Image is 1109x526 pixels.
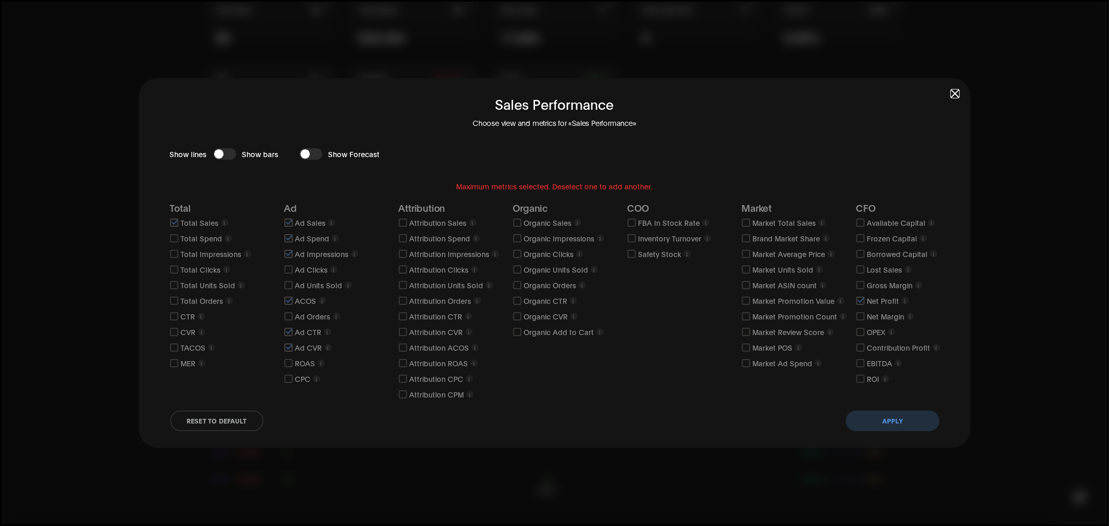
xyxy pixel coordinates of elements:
[867,342,931,353] span: Contribution Profit
[524,233,595,244] span: Organic Impressions
[181,233,223,244] span: Total Spend
[465,328,473,336] button: i
[915,281,922,289] button: i
[591,266,598,273] button: i
[596,328,604,336] button: i
[638,248,682,260] span: Safety Stock
[181,264,221,275] span: Total Clicks
[795,344,802,351] button: i
[867,248,928,260] span: Borrowed Capital
[198,360,205,367] button: i
[295,233,330,244] span: Ad Spend
[524,264,589,275] span: Organic Units Sold
[867,357,893,369] span: EBITDA
[324,344,332,351] button: i
[524,295,568,306] span: Organic CTR
[208,344,215,351] button: i
[351,250,358,258] button: i
[466,391,474,398] button: i
[524,248,574,260] span: Organic Clicks
[333,313,340,320] button: i
[181,217,219,228] span: Total Sales
[524,217,572,228] span: Organic Sales
[524,279,577,291] span: Organic Orders
[867,233,918,244] span: Frozen Capital
[492,250,499,258] button: i
[753,279,817,291] span: Market ASIN count
[170,202,279,213] h3: Total
[753,248,826,260] span: Market Average Price
[198,313,205,320] button: i
[295,279,343,291] span: Ad Units Sold
[242,148,279,160] span: Show bars
[170,95,940,112] h2: Sales Performance
[410,233,471,244] span: Attribution Spend
[330,266,337,273] button: i
[324,328,331,336] button: i
[856,202,966,213] h3: CFO
[410,389,464,400] span: Attribution CPM
[410,217,467,228] span: Attribution Sales
[226,297,233,304] button: i
[574,219,581,226] button: i
[170,118,940,128] p: Choose view and metrics for «Sales Performance»
[524,311,568,322] span: Organic CVR
[474,297,481,304] button: i
[181,342,206,353] span: TACOS
[905,266,912,273] button: i
[295,264,328,275] span: Ad Clicks
[638,233,702,244] span: Inventory Turnover
[920,235,927,242] button: i
[902,297,909,304] button: i
[471,266,478,273] button: i
[328,219,335,226] button: i
[473,235,480,242] button: i
[867,279,913,291] span: Gross Margin
[570,313,578,320] button: i
[819,281,827,289] button: i
[295,357,316,369] span: ROAS
[181,295,224,306] span: Total Orders
[329,148,380,160] span: Show Forecast
[244,250,251,258] button: i
[513,202,622,213] h3: Organic
[221,219,228,226] button: i
[753,264,814,275] span: Market Units Sold
[827,328,834,336] button: i
[181,357,196,369] span: MER
[170,410,264,431] button: reset to default
[867,326,886,338] span: OPEX
[410,264,469,275] span: Attribution Clicks
[295,342,322,353] span: Ad CVR
[471,360,478,367] button: i
[410,373,464,384] span: Attribution CPC
[753,326,825,338] span: Market Review Score
[410,295,472,306] span: Attribution Orders
[170,181,940,192] div: Maximum metrics selected. Deselect one to add another.
[907,313,914,320] button: i
[570,297,577,304] button: i
[753,311,838,322] span: Market Promotion Count
[895,360,902,367] button: i
[628,202,737,213] h3: COO
[753,217,816,228] span: Market Total Sales
[225,235,232,242] button: i
[576,250,583,258] button: i
[345,281,352,289] button: i
[198,328,205,336] button: i
[181,279,236,291] span: Total Units Sold
[410,357,468,369] span: Attribution ROAS
[867,311,905,322] span: Net Margin
[524,326,594,338] span: Organic Add to Cart
[753,357,813,369] span: Market Ad Spend
[181,326,196,338] span: CVR
[867,295,899,306] span: Net Profit
[638,217,700,228] span: FBA In Stock Rate
[170,148,207,160] span: Show lines
[223,266,230,273] button: i
[928,219,935,226] button: i
[181,248,242,260] span: Total Impressions
[867,264,903,275] span: Lost Sales
[704,235,711,242] button: i
[295,248,349,260] span: Ad Impressions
